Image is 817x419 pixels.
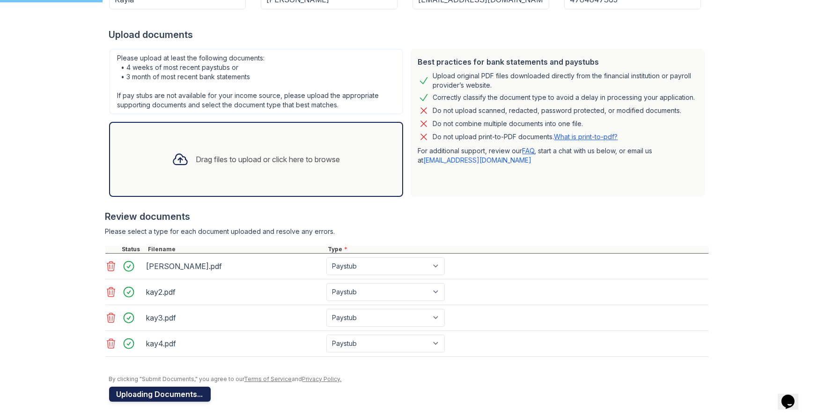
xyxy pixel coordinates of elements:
[433,92,695,103] div: Correctly classify the document type to avoid a delay in processing your application.
[433,105,682,116] div: Do not upload scanned, redacted, password protected, or modified documents.
[778,382,808,410] iframe: chat widget
[147,336,323,351] div: kay4.pdf
[147,310,323,325] div: kay3.pdf
[424,156,532,164] a: [EMAIL_ADDRESS][DOMAIN_NAME]
[554,133,618,141] a: What is print-to-pdf?
[147,246,326,253] div: Filename
[326,246,708,253] div: Type
[109,49,403,114] div: Please upload at least the following documents: • 4 weeks of most recent paystubs or • 3 month of...
[302,375,342,382] a: Privacy Policy.
[418,56,697,67] div: Best practices for bank statements and paystubs
[433,132,618,142] p: Do not upload print-to-PDF documents.
[109,375,708,383] div: By clicking "Submit Documents," you agree to our and
[120,246,147,253] div: Status
[147,259,323,274] div: [PERSON_NAME].pdf
[109,387,211,402] button: Uploading Documents...
[147,284,323,299] div: kay2.pdf
[433,118,583,129] div: Do not combine multiple documents into one file.
[418,146,697,165] p: For additional support, review our , start a chat with us below, or email us at
[105,210,708,223] div: Review documents
[244,375,292,382] a: Terms of Service
[196,154,340,165] div: Drag files to upload or click here to browse
[105,227,708,236] div: Please select a type for each document uploaded and resolve any errors.
[433,71,697,90] div: Upload original PDF files downloaded directly from the financial institution or payroll provider’...
[523,147,535,155] a: FAQ
[109,28,708,41] div: Upload documents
